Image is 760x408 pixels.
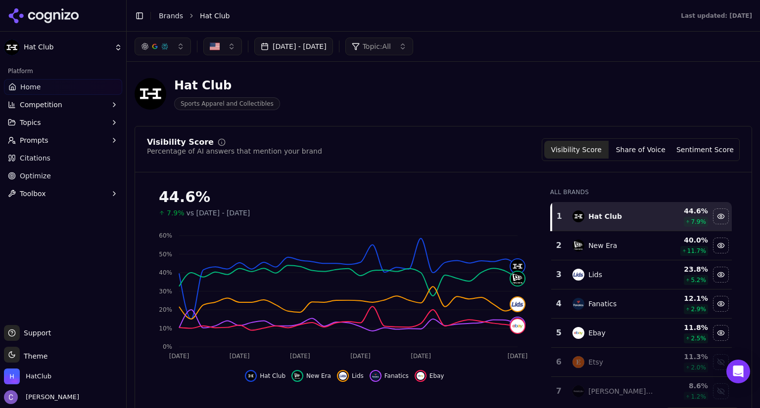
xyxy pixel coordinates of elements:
[163,343,172,350] tspan: 0%
[24,43,110,52] span: Hat Club
[159,12,183,20] a: Brands
[4,186,122,202] button: Toolbox
[713,383,729,399] button: Show mitchell & ness data
[691,393,706,401] span: 1.2 %
[384,372,409,380] span: Fanatics
[20,171,51,181] span: Optimize
[4,132,122,148] button: Prompts
[588,357,603,367] div: Etsy
[550,188,732,196] div: All Brands
[609,141,673,159] button: Share of Voice
[20,352,47,360] span: Theme
[551,202,732,231] tr: 1hat clubHat Club44.6%7.9%Hide hat club data
[147,146,322,156] div: Percentage of AI answers that mention your brand
[551,319,732,348] tr: 5ebayEbay11.8%2.5%Hide ebay data
[174,97,280,110] span: Sports Apparel and Collectibles
[135,78,166,110] img: Hat Club
[20,189,46,199] span: Toolbox
[291,370,331,382] button: Hide new era data
[713,325,729,341] button: Hide ebay data
[588,211,622,221] div: Hat Club
[508,353,528,360] tspan: [DATE]
[352,372,364,380] span: Lids
[555,327,563,339] div: 5
[572,269,584,281] img: lids
[551,348,732,377] tr: 6etsyEtsy11.3%2.0%Show etsy data
[511,297,524,311] img: lids
[159,269,172,276] tspan: 40%
[662,206,708,216] div: 44.6 %
[555,385,563,397] div: 7
[339,372,347,380] img: lids
[713,238,729,253] button: Hide new era data
[159,251,172,258] tspan: 50%
[4,390,18,404] img: Chris Hayes
[4,390,79,404] button: Open user button
[588,270,602,280] div: Lids
[20,328,51,338] span: Support
[159,11,661,21] nav: breadcrumb
[4,368,20,384] img: HatClub
[511,272,524,286] img: new era
[572,356,584,368] img: etsy
[4,79,122,95] a: Home
[662,235,708,245] div: 40.0 %
[20,135,48,145] span: Prompts
[174,78,280,93] div: Hat Club
[363,41,391,51] span: Topic: All
[588,386,654,396] div: [PERSON_NAME] & [PERSON_NAME]
[247,372,255,380] img: hat club
[588,241,617,250] div: New Era
[713,296,729,312] button: Hide fanatics data
[254,38,333,55] button: [DATE] - [DATE]
[662,381,708,391] div: 8.6 %
[555,356,563,368] div: 6
[691,305,706,313] span: 2.9 %
[4,368,51,384] button: Open organization switcher
[4,150,122,166] a: Citations
[572,385,584,397] img: mitchell & ness
[662,352,708,362] div: 11.3 %
[26,372,51,381] span: HatClub
[4,168,122,184] a: Optimize
[572,210,584,222] img: hat club
[306,372,331,380] span: New Era
[20,118,41,127] span: Topics
[169,353,190,360] tspan: [DATE]
[572,240,584,251] img: new era
[4,97,122,113] button: Competition
[713,354,729,370] button: Show etsy data
[187,208,250,218] span: vs [DATE] - [DATE]
[372,372,380,380] img: fanatics
[691,334,706,342] span: 2.5 %
[556,210,563,222] div: 1
[681,12,752,20] div: Last updated: [DATE]
[691,218,706,226] span: 7.9 %
[662,323,708,332] div: 11.8 %
[200,11,230,21] span: Hat Club
[691,364,706,371] span: 2.0 %
[370,370,409,382] button: Hide fanatics data
[159,188,530,206] div: 44.6%
[511,319,524,333] img: ebay
[551,377,732,406] tr: 7mitchell & ness[PERSON_NAME] & [PERSON_NAME]8.6%1.2%Show mitchell & ness data
[337,370,364,382] button: Hide lids data
[20,153,50,163] span: Citations
[555,240,563,251] div: 2
[687,247,706,255] span: 11.7 %
[159,288,172,295] tspan: 30%
[551,231,732,260] tr: 2new eraNew Era40.0%11.7%Hide new era data
[691,276,706,284] span: 5.2 %
[159,325,172,332] tspan: 10%
[673,141,737,159] button: Sentiment Score
[290,353,310,360] tspan: [DATE]
[544,141,609,159] button: Visibility Score
[572,327,584,339] img: ebay
[713,208,729,224] button: Hide hat club data
[159,232,172,239] tspan: 60%
[210,41,220,51] img: United States
[20,82,41,92] span: Home
[662,293,708,303] div: 12.1 %
[245,370,285,382] button: Hide hat club data
[4,63,122,79] div: Platform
